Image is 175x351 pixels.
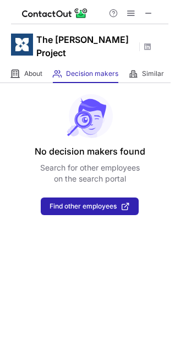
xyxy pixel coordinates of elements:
[41,198,139,215] button: Find other employees
[36,33,135,59] h1: The [PERSON_NAME] Project
[142,69,164,78] span: Similar
[35,145,145,158] header: No decision makers found
[66,69,118,78] span: Decision makers
[40,162,140,184] p: Search for other employees on the search portal
[22,7,88,20] img: ContactOut v5.3.10
[24,69,42,78] span: About
[66,94,113,138] img: No leads found
[11,34,33,56] img: ac62cbc05b3efc228cf3e2ad5aca7722
[50,202,117,210] span: Find other employees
